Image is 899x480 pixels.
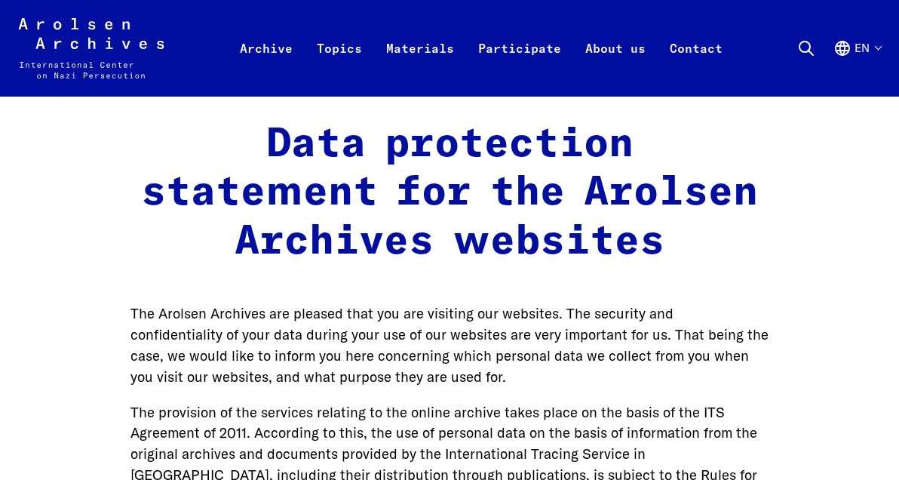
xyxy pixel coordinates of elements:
a: Topics [305,36,374,97]
a: Participate [466,36,573,97]
button: English, language selection [833,39,881,94]
p: The Arolsen Archives are pleased that you are visiting our websites. The security and confidentia... [130,303,769,388]
a: Contact [658,36,735,97]
a: Archive [228,36,305,97]
a: Materials [374,36,466,97]
nav: Primary [228,18,735,78]
strong: Data protection statement for the Arolsen Archives websites [141,125,758,263]
a: About us [573,36,658,97]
